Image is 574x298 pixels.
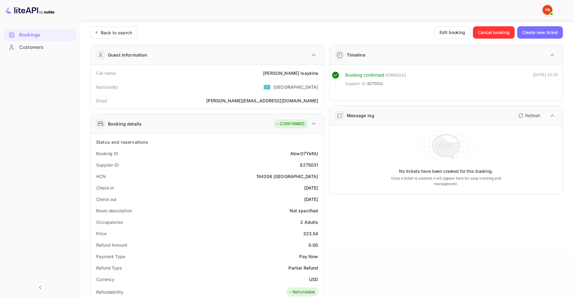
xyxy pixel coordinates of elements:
[96,253,125,260] div: Payment Type
[525,112,540,119] p: Refresh
[96,173,106,180] div: HCN
[303,230,318,237] div: 323.54
[304,185,318,191] div: [DATE]
[19,32,73,39] div: Bookings
[300,219,318,225] div: 2 Adults
[96,70,116,76] div: Full name
[4,29,76,41] div: Bookings
[263,81,270,92] span: United States
[108,121,142,127] div: Booking details
[35,282,46,293] button: Collapse navigation
[347,112,375,119] div: Message log
[96,219,123,225] div: Occupancies
[256,173,318,180] div: 194206 [GEOGRAPHIC_DATA]
[345,81,367,87] span: Supplier ID:
[96,185,114,191] div: Check-in
[4,29,76,40] a: Bookings
[345,72,385,79] div: Booking confirmed
[288,289,315,295] div: Refundable
[96,97,107,104] div: Email
[96,230,107,237] div: Price
[108,52,147,58] div: Guest information
[473,26,515,39] button: Cancel booking
[290,150,318,157] div: AbwO7YkNU
[385,72,406,79] div: # 3800241
[304,196,318,202] div: [DATE]
[274,84,318,90] div: [GEOGRAPHIC_DATA]
[96,196,117,202] div: Check out
[290,207,318,214] div: Not specified
[542,5,552,15] img: Yandex Support
[4,41,76,53] a: Customers
[288,265,318,271] div: Partial Refund
[275,121,304,127] div: CONFIRMED
[309,276,318,283] div: USD
[517,26,563,39] button: Create new ticket
[206,97,318,104] div: [PERSON_NAME][EMAIL_ADDRESS][DOMAIN_NAME]
[515,111,543,121] button: Refresh
[101,29,132,36] div: Back to search
[399,168,493,174] p: No tickets have been created for this booking.
[96,289,123,295] div: Refundability
[300,162,318,168] div: 8275031
[533,72,558,90] div: [DATE] 15:19
[367,81,383,87] span: 8275031
[96,84,118,90] div: Nationality
[96,139,148,145] div: Status and reservations
[263,70,318,76] div: [PERSON_NAME] Isaykina
[96,150,118,157] div: Booking ID
[96,207,132,214] div: Room description
[434,26,470,39] button: Edit booking
[96,242,127,248] div: Refund Amount
[308,242,318,248] div: 0.00
[96,276,114,283] div: Currency
[383,176,509,187] p: Once a ticket is created, it will appear here for easy tracking and management.
[5,5,54,15] img: LiteAPI logo
[299,253,318,260] div: Pay Now
[96,162,119,168] div: Supplier ID
[347,52,365,58] div: Timeline
[19,44,73,51] div: Customers
[96,265,122,271] div: Refund Type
